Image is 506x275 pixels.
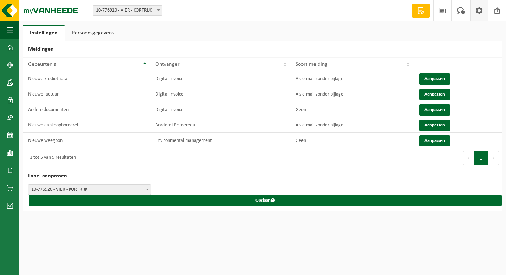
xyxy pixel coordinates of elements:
[290,102,414,117] td: Geen
[419,89,450,100] button: Aanpassen
[23,117,150,133] td: Nieuwe aankoopborderel
[23,133,150,148] td: Nieuwe weegbon
[474,151,488,165] button: 1
[28,61,56,67] span: Gebeurtenis
[150,102,290,117] td: Digital Invoice
[93,5,162,16] span: 10-776920 - VIER - KORTRIJK
[29,195,502,206] button: Opslaan
[26,152,76,164] div: 1 tot 5 van 5 resultaten
[155,61,180,67] span: Ontvanger
[488,151,499,165] button: Next
[65,25,121,41] a: Persoonsgegevens
[23,25,65,41] a: Instellingen
[419,120,450,131] button: Aanpassen
[290,117,414,133] td: Als e-mail zonder bijlage
[150,71,290,86] td: Digital Invoice
[23,41,502,58] h2: Meldingen
[150,117,290,133] td: Borderel-Bordereau
[28,184,151,195] span: 10-776920 - VIER - KORTRIJK
[290,86,414,102] td: Als e-mail zonder bijlage
[23,168,502,184] h2: Label aanpassen
[296,61,327,67] span: Soort melding
[419,104,450,116] button: Aanpassen
[93,6,162,15] span: 10-776920 - VIER - KORTRIJK
[150,86,290,102] td: Digital Invoice
[23,102,150,117] td: Andere documenten
[463,151,474,165] button: Previous
[23,71,150,86] td: Nieuwe kredietnota
[28,185,151,195] span: 10-776920 - VIER - KORTRIJK
[419,135,450,146] button: Aanpassen
[23,86,150,102] td: Nieuwe factuur
[290,133,414,148] td: Geen
[150,133,290,148] td: Environmental management
[290,71,414,86] td: Als e-mail zonder bijlage
[419,73,450,85] button: Aanpassen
